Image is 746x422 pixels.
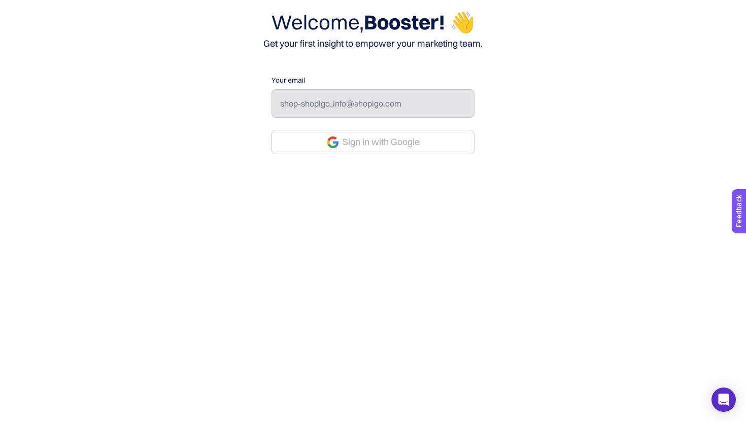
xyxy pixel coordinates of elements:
[364,10,475,34] span: Booster! 👋
[272,75,474,85] label: Your email
[271,10,364,34] span: Welcome,
[263,37,483,51] p: Get your first insight to empower your marketing team.
[6,3,39,11] span: Feedback
[272,130,474,154] button: Sign in with Google
[711,388,736,412] div: Open Intercom Messenger
[343,135,420,149] span: Sign in with Google
[272,89,474,118] input: shop-shopigo_info@shopigo.com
